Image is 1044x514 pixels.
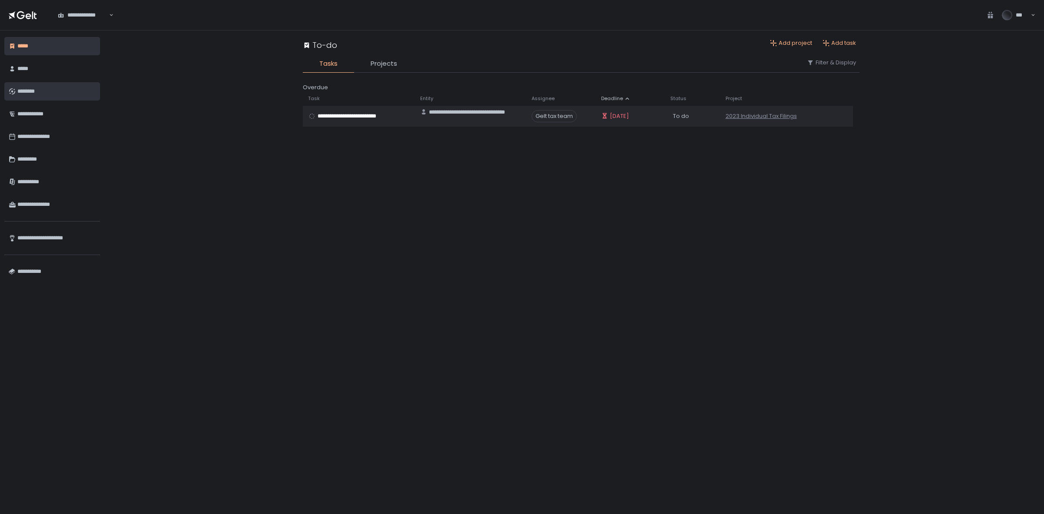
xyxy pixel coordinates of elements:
[371,59,397,69] span: Projects
[610,112,629,120] span: [DATE]
[532,110,577,122] span: Gelt tax team
[726,95,742,102] span: Project
[303,83,860,92] div: Overdue
[807,59,856,67] button: Filter & Display
[601,95,623,102] span: Deadline
[303,39,337,51] div: To-do
[107,11,108,20] input: Search for option
[670,95,686,102] span: Status
[770,39,812,47] button: Add project
[532,95,555,102] span: Assignee
[420,95,433,102] span: Entity
[308,95,320,102] span: Task
[673,112,689,120] span: To do
[823,39,856,47] button: Add task
[726,112,797,120] a: 2023 Individual Tax Filings
[319,59,338,69] span: Tasks
[52,6,114,24] div: Search for option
